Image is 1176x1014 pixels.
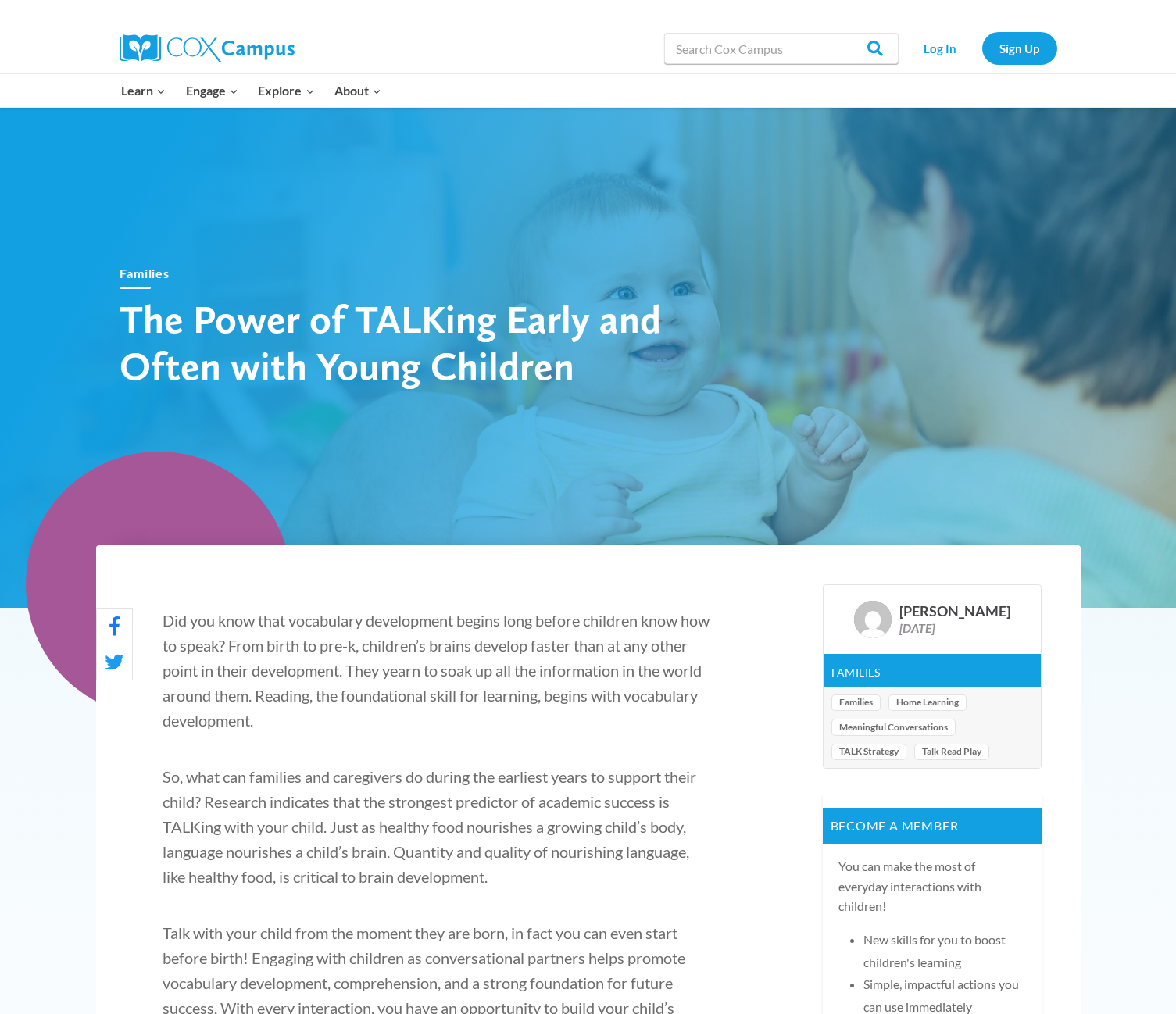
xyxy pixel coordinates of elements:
[163,608,710,733] p: Did you know that vocabulary development begins long before children know how to speak? From birt...
[914,744,989,761] a: Talk Read Play
[112,74,391,107] nav: Primary Navigation
[899,620,1010,635] div: [DATE]
[823,808,1042,844] p: Become a member
[120,295,667,389] h1: The Power of TALKing Early and Often with Young Children
[831,694,881,712] a: Families
[334,80,381,101] span: About
[121,80,166,101] span: Learn
[831,719,956,736] a: Meaningful Conversations
[906,32,974,64] a: Log In
[888,694,967,712] a: Home Learning
[186,80,238,101] span: Engage
[163,764,710,889] p: So, what can families and caregivers do during the earliest years to support their child? Researc...
[831,744,906,761] a: TALK Strategy
[838,856,1026,916] p: You can make the most of everyday interactions with children!
[258,80,314,101] span: Explore
[664,33,899,64] input: Search Cox Campus
[982,32,1057,64] a: Sign Up
[831,666,881,679] a: Families
[120,34,295,62] img: Cox Campus
[863,929,1026,974] li: New skills for you to boost children's learning
[120,266,170,280] a: Families
[899,603,1010,620] div: [PERSON_NAME]
[906,32,1057,64] nav: Secondary Navigation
